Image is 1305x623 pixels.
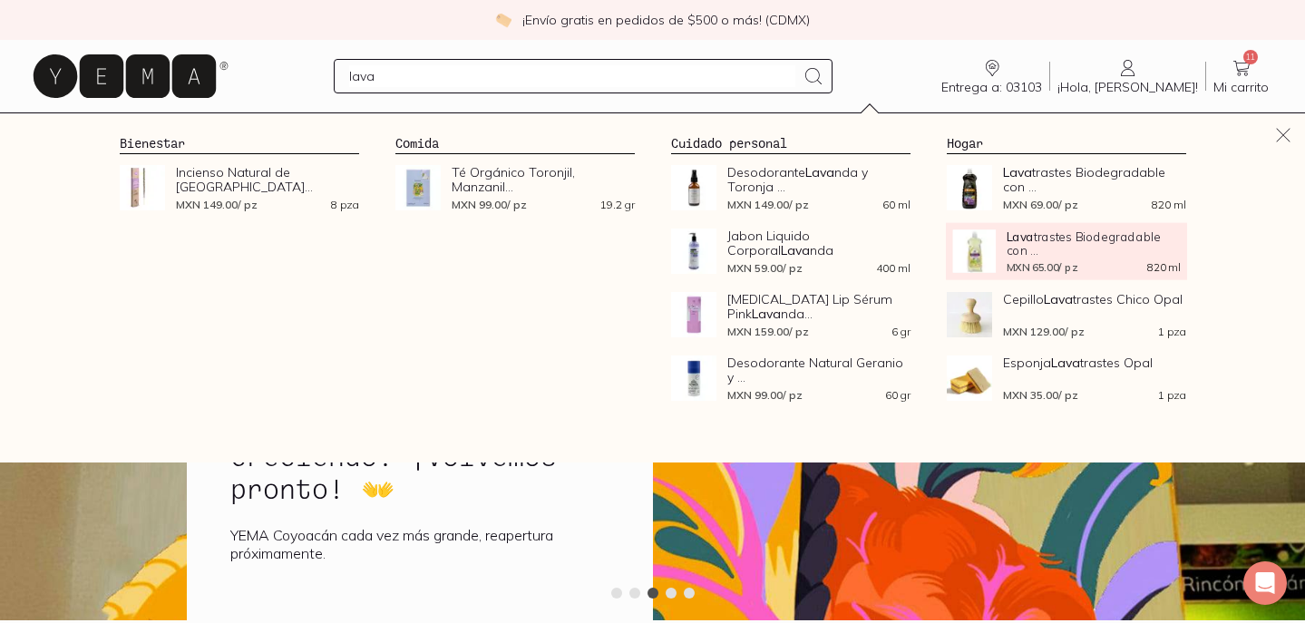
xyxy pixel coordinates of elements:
a: Los estrenos ✨ [611,112,755,149]
span: Incienso Natural de [GEOGRAPHIC_DATA]... [176,165,359,194]
a: Cuidado personal [671,135,787,151]
a: Jabon Liquido Corporal LavandaJabon Liquido CorporalLavandaMXN 59.00/ pz400 ml [671,229,911,274]
span: 19.2 gr [600,200,635,210]
span: 400 ml [876,263,911,274]
span: MXN 35.00 / pz [1003,390,1078,401]
span: 60 gr [885,390,911,401]
p: ¡Envío gratis en pedidos de $500 o más! (CDMX) [522,11,810,29]
span: Desodorante Natural Geranio y ... [727,355,911,385]
a: Entrega a: 03103 [934,57,1049,95]
a: Incienso Natural de Palo Santo y Lavanda Sagrada MadreIncienso Natural de [GEOGRAPHIC_DATA]...MXN... [120,165,359,210]
a: Los Imperdibles ⚡️ [404,112,575,149]
strong: Lava [1051,355,1080,371]
p: YEMA Coyoacán cada vez más grande, reapertura próximamente. [230,526,609,562]
img: Esponja Lavatrastes Opal [947,355,992,401]
span: [MEDICAL_DATA] Lip Sérum Pink nda... [727,292,911,321]
span: Té Orgánico Toronjil, Manzanil... [452,165,635,194]
a: ¡Hola, [PERSON_NAME]! [1050,57,1205,95]
a: 11Mi carrito [1206,57,1276,95]
span: MXN 99.00 / pz [727,390,803,401]
span: MXN 159.00 / pz [727,326,809,337]
span: MXN 99.00 / pz [452,200,527,210]
span: 820 ml [1147,262,1180,272]
span: Esponja trastes Opal [1003,355,1186,370]
strong: Lava [752,306,781,322]
a: Sucursales 📍 [243,112,368,149]
img: check [495,12,511,28]
span: MXN 149.00 / pz [727,200,809,210]
img: Desodorante Natural Geranio y Lavanda Kobol [671,355,716,401]
strong: Lava [1003,164,1032,180]
span: 11 [1243,50,1258,64]
span: Desodorante nda y Toronja ... [727,165,911,194]
span: trastes Biodegradable con ... [1006,229,1180,257]
span: 60 ml [882,200,911,210]
strong: Lava [805,164,834,180]
a: Hogar [947,135,983,151]
span: Jabon Liquido Corporal nda [727,229,911,258]
span: MXN 149.00 / pz [176,200,258,210]
img: Lavatrastes Biodegradable con Bergamota y Clavo [952,229,996,273]
span: MXN 65.00 / pz [1006,262,1077,272]
img: Lavatrastes Biodegradable con Carbón Activo Kuxtal [947,165,992,210]
a: Lavatrastes Biodegradable con Bergamota y ClavoLavatrastes Biodegradable con ...MXN 65.00/ pz820 ml [952,229,1180,273]
strong: Lava [1044,291,1073,307]
a: Té Orgánico Toronjil, Manzanilla y Lavanda en SachetTé Orgánico Toronjil, Manzanil...MXN 99.00/ p... [395,165,635,210]
span: trastes Biodegradable con ... [1003,165,1186,194]
a: Desodorante Lavanda y Toronja en Spray Remedios del BosqueDesodoranteLavanda y Toronja ...MXN 149... [671,165,911,210]
span: Entrega a: 03103 [941,79,1042,95]
strong: Lava [1006,229,1033,244]
a: Comida [395,135,439,151]
span: ¡Hola, [PERSON_NAME]! [1057,79,1198,95]
span: 820 ml [1152,200,1186,210]
a: pasillo-todos-link [69,112,185,149]
span: Cepillo trastes Chico Opal [1003,292,1186,307]
span: Mi carrito [1213,79,1269,95]
strong: Lava [781,242,810,258]
div: Open Intercom Messenger [1243,561,1287,605]
img: Incienso Natural de Palo Santo y Lavanda Sagrada Madre [120,165,165,210]
span: 1 pza [1158,390,1186,401]
span: MXN 129.00 / pz [1003,326,1085,337]
a: Cepillo Lavatrastes Chico OpalCepilloLavatrastes Chico OpalMXN 129.00/ pz1 pza [947,292,1186,337]
a: Bálsamo Lip Sérum Pink Lavanda Ceiba[MEDICAL_DATA] Lip Sérum PinkLavanda...MXN 159.00/ pz6 gr [671,292,911,337]
img: Jabon Liquido Corporal Lavanda [671,229,716,274]
span: MXN 69.00 / pz [1003,200,1078,210]
img: Desodorante Lavanda y Toronja en Spray Remedios del Bosque [671,165,716,210]
img: Cepillo Lavatrastes Chico Opal [947,292,992,337]
a: Lavatrastes Biodegradable con Carbón Activo KuxtalLavatrastes Biodegradable con ...MXN 69.00/ pz8... [947,165,1186,210]
span: MXN 59.00 / pz [727,263,803,274]
span: 6 gr [891,326,911,337]
span: 1 pza [1158,326,1186,337]
a: Esponja Lavatrastes OpalEsponjaLavatrastes OpalMXN 35.00/ pz1 pza [947,355,1186,401]
img: Bálsamo Lip Sérum Pink Lavanda Ceiba [671,292,716,337]
span: 8 pza [331,200,359,210]
img: Té Orgánico Toronjil, Manzanilla y Lavanda en Sachet [395,165,441,210]
a: Desodorante Natural Geranio y Lavanda KobolDesodorante Natural Geranio y ...MXN 99.00/ pz60 gr [671,355,911,401]
a: Bienestar [120,135,185,151]
input: Busca los mejores productos [349,65,795,87]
